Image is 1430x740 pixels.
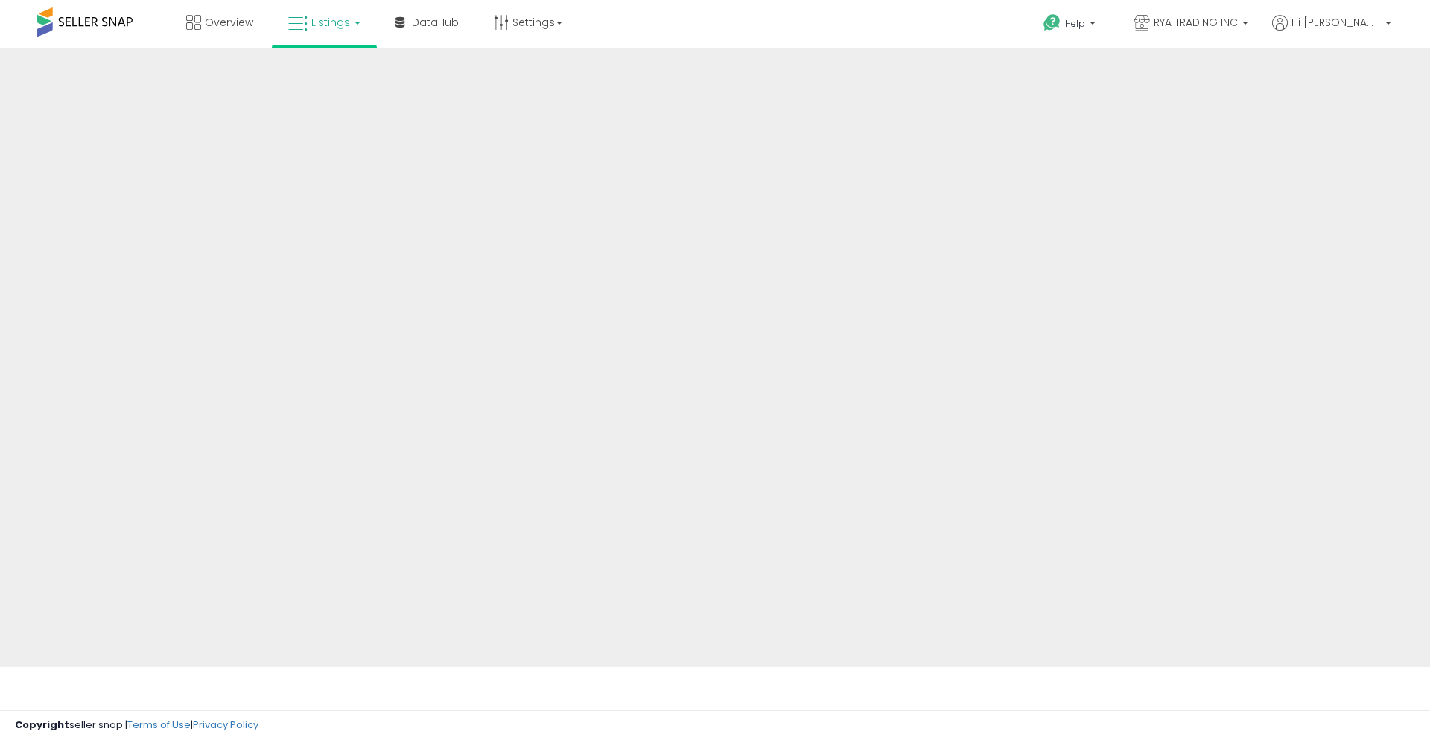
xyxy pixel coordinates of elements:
span: Hi [PERSON_NAME] [1291,15,1381,30]
i: Get Help [1043,13,1061,32]
span: Help [1065,17,1085,30]
span: DataHub [412,15,459,30]
span: Overview [205,15,253,30]
a: Hi [PERSON_NAME] [1272,15,1391,48]
span: Listings [311,15,350,30]
span: RYA TRADING INC [1154,15,1238,30]
a: Help [1032,2,1110,48]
